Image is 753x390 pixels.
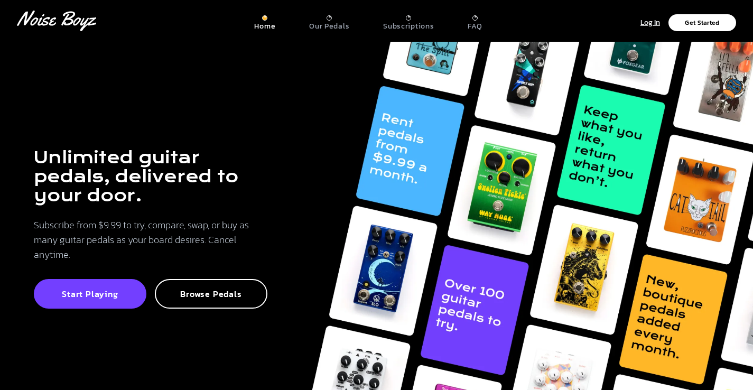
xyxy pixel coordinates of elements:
p: Log In [640,17,660,29]
a: Subscriptions [383,11,434,31]
p: FAQ [468,22,482,31]
p: Our Pedals [309,22,349,31]
h1: Unlimited guitar pedals, delivered to your door. [34,148,267,205]
p: Subscriptions [383,22,434,31]
p: Start Playing [45,289,135,299]
a: Home [254,11,275,31]
a: FAQ [468,11,482,31]
p: Home [254,22,275,31]
p: Get Started [685,20,719,26]
p: Subscribe from $9.99 to try, compare, swap, or buy as many guitar pedals as your board desires. C... [34,218,267,262]
button: Get Started [668,14,736,31]
p: Browse Pedals [166,289,256,299]
a: Our Pedals [309,11,349,31]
